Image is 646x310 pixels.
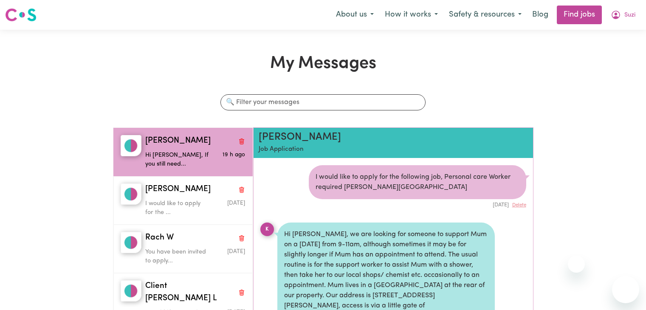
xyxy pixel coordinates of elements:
p: I would like to apply for the ... [145,199,212,217]
img: Client Morayfield L [121,280,141,302]
h2: [PERSON_NAME] [259,131,483,144]
a: Blog [527,6,553,24]
button: Delete conversation [238,135,245,147]
button: Delete [512,202,526,209]
div: [DATE] [309,199,526,209]
span: Message sent on August 3, 2025 [227,200,245,206]
p: Job Application [259,145,483,155]
div: I would like to apply for the following job, Personal care Worker required [PERSON_NAME][GEOGRAPH... [309,165,526,199]
a: Find jobs [557,6,602,24]
span: Message sent on August 6, 2025 [223,152,245,158]
img: Rach W [121,232,141,253]
button: Rach WRach WDelete conversationYou have been invited to apply...Message sent on March 4, 2025 [113,225,253,273]
iframe: Close message [568,256,585,273]
div: K [260,223,274,236]
button: Janice C[PERSON_NAME]Delete conversationI would like to apply for the ...Message sent on August 3... [113,176,253,225]
span: [PERSON_NAME] [145,135,211,147]
button: Delete conversation [238,184,245,195]
span: Client [PERSON_NAME] L [145,280,234,305]
p: Hi [PERSON_NAME], If you still need... [145,151,212,169]
p: You have been invited to apply... [145,248,212,266]
span: Message sent on March 4, 2025 [227,249,245,254]
iframe: Button to launch messaging window [612,276,639,303]
button: Safety & resources [443,6,527,24]
h1: My Messages [113,54,533,74]
button: How it works [379,6,443,24]
button: My Account [605,6,641,24]
button: About us [330,6,379,24]
button: Delete conversation [238,232,245,243]
button: Delete conversation [238,287,245,298]
button: Kristine B[PERSON_NAME]Delete conversationHi [PERSON_NAME], If you still need...Message sent on A... [113,128,253,176]
img: Careseekers logo [5,7,37,23]
span: [PERSON_NAME] [145,183,211,196]
span: Rach W [145,232,174,244]
img: Janice C [121,183,141,205]
a: Careseekers logo [5,5,37,25]
input: 🔍 Filter your messages [220,94,426,110]
img: Kristine B [121,135,141,156]
span: Suzi [624,11,635,20]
